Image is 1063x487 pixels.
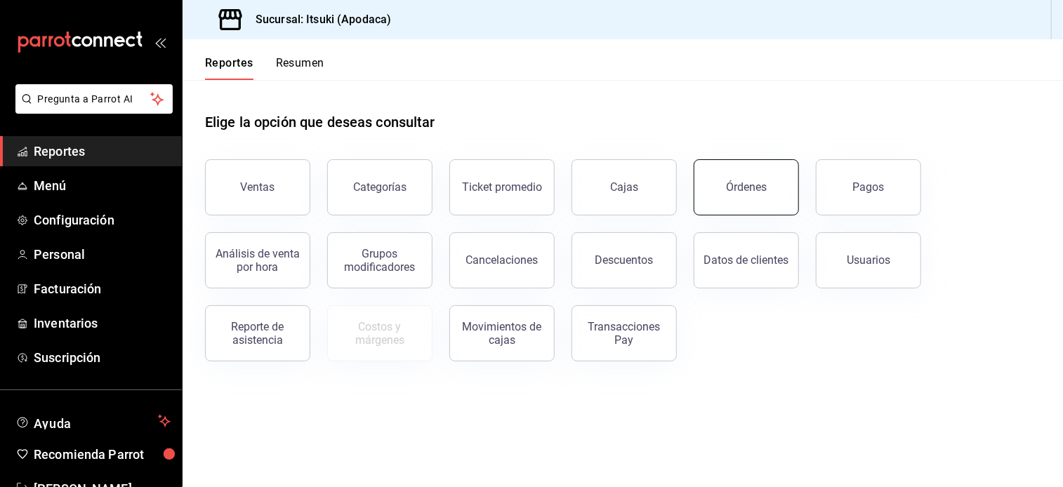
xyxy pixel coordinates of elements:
[327,232,433,288] button: Grupos modificadores
[10,102,173,116] a: Pregunta a Parrot AI
[214,247,301,274] div: Análisis de venta por hora
[466,253,539,267] div: Cancelaciones
[34,316,98,331] font: Inventarios
[853,180,885,194] div: Pagos
[694,232,799,288] button: Datos de clientes
[205,112,435,133] h1: Elige la opción que deseas consultar
[336,247,423,274] div: Grupos modificadores
[847,253,890,267] div: Usuarios
[449,305,555,361] button: Movimientos de cajas
[353,180,407,194] div: Categorías
[214,320,301,347] div: Reporte de asistencia
[726,180,767,194] div: Órdenes
[694,159,799,215] button: Órdenes
[462,180,542,194] div: Ticket promedio
[205,56,324,80] div: Pestañas de navegación
[816,232,921,288] button: Usuarios
[581,320,668,347] div: Transacciones Pay
[458,320,546,347] div: Movimientos de cajas
[34,413,152,429] span: Ayuda
[572,232,677,288] button: Descuentos
[205,159,310,215] button: Ventas
[34,213,114,227] font: Configuración
[336,320,423,347] div: Costos y márgenes
[205,56,253,70] font: Reportes
[205,305,310,361] button: Reporte de asistencia
[34,350,100,365] font: Suscripción
[449,232,555,288] button: Cancelaciones
[595,253,654,267] div: Descuentos
[38,92,151,107] span: Pregunta a Parrot AI
[704,253,789,267] div: Datos de clientes
[241,180,275,194] div: Ventas
[34,144,85,159] font: Reportes
[205,232,310,288] button: Análisis de venta por hora
[34,281,101,296] font: Facturación
[34,247,85,262] font: Personal
[327,159,433,215] button: Categorías
[449,159,555,215] button: Ticket promedio
[327,305,433,361] button: Contrata inventarios para ver este reporte
[34,447,144,462] font: Recomienda Parrot
[15,84,173,114] button: Pregunta a Parrot AI
[572,159,677,215] button: Cajas
[244,11,391,28] h3: Sucursal: Itsuki (Apodaca)
[572,305,677,361] button: Transacciones Pay
[34,178,67,193] font: Menú
[276,56,324,80] button: Resumen
[816,159,921,215] button: Pagos
[154,36,166,48] button: open_drawer_menu
[610,180,638,194] div: Cajas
